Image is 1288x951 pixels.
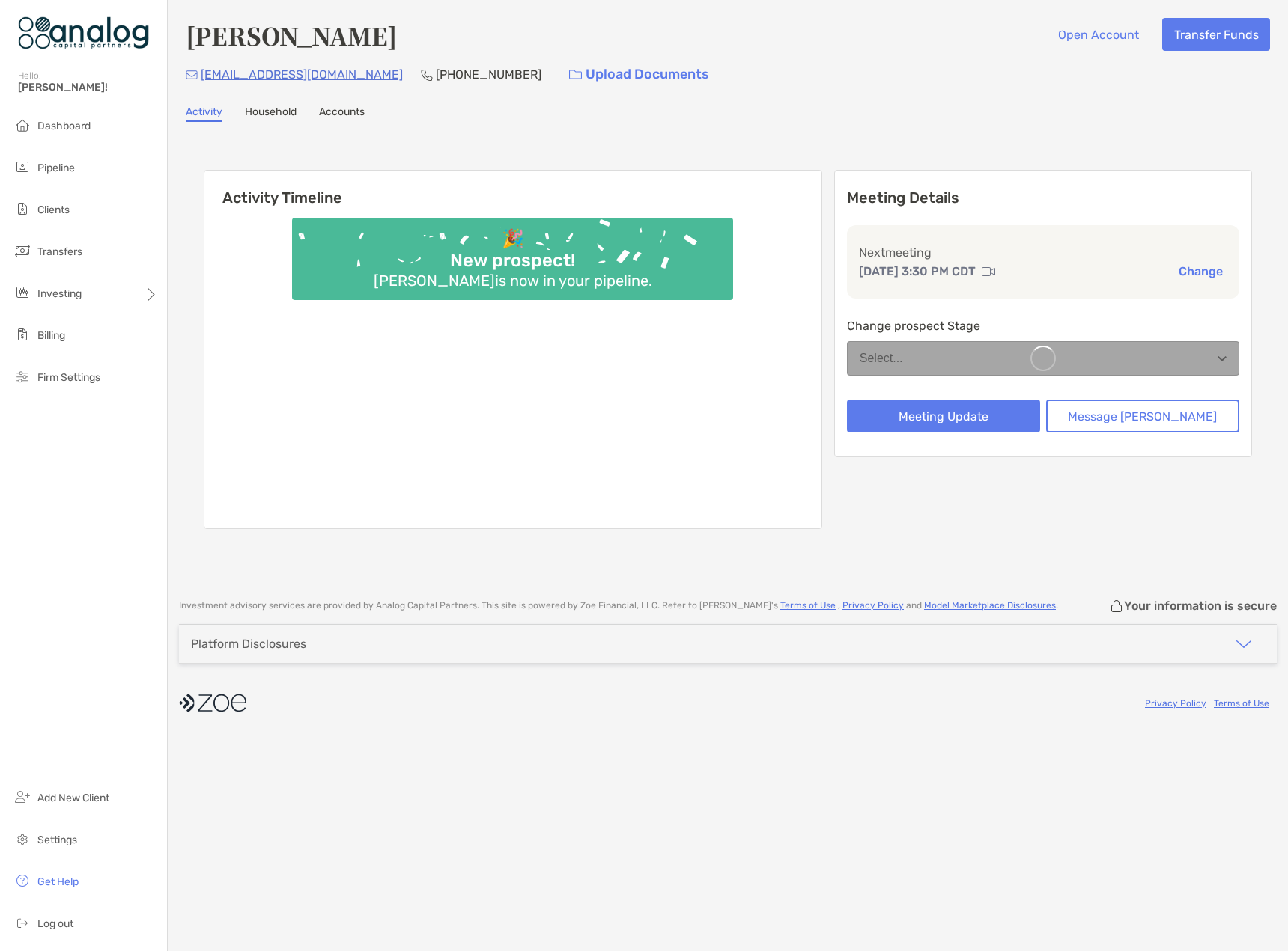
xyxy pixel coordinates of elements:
[13,872,31,890] img: get-help icon
[191,637,306,651] div: Platform Disclosures
[204,171,821,207] h6: Activity Timeline
[1145,698,1206,709] a: Privacy Policy
[368,272,658,290] div: [PERSON_NAME] is now in your pipeline.
[13,284,31,302] img: investing icon
[13,788,31,806] img: add_new_client icon
[179,600,1058,611] p: Investment advisory services are provided by Analog Capital Partners . This site is powered by Zo...
[924,600,1056,611] a: Model Marketplace Disclosures
[37,204,70,216] span: Clients
[559,58,719,91] a: Upload Documents
[13,242,31,260] img: transfers icon
[37,120,91,132] span: Dashboard
[37,834,77,846] span: Settings
[1214,698,1269,709] a: Terms of Use
[201,65,403,84] p: [EMAIL_ADDRESS][DOMAIN_NAME]
[37,287,82,300] span: Investing
[37,329,65,342] span: Billing
[13,158,31,176] img: pipeline icon
[179,686,246,720] img: company logo
[847,317,1239,335] p: Change prospect Stage
[13,830,31,848] img: settings icon
[186,18,397,52] h4: [PERSON_NAME]
[13,200,31,218] img: clients icon
[37,792,109,804] span: Add New Client
[1162,18,1270,51] button: Transfer Funds
[1124,599,1277,613] p: Your information is secure
[319,106,365,122] a: Accounts
[1235,635,1253,653] img: icon arrow
[37,875,79,888] span: Get Help
[1046,400,1239,432] button: Message [PERSON_NAME]
[847,400,1040,432] button: Meeting Update
[1174,263,1227,279] button: Change
[18,81,158,94] span: [PERSON_NAME]!
[37,371,100,384] span: Firm Settings
[13,367,31,385] img: firm-settings icon
[13,914,31,932] img: logout icon
[859,243,1227,262] p: Next meeting
[186,106,222,122] a: Activity
[421,69,433,81] img: Phone Icon
[859,262,976,281] p: [DATE] 3:30 PM CDT
[1046,18,1150,51] button: Open Account
[13,325,31,343] img: billing icon
[842,600,904,611] a: Privacy Policy
[847,189,1239,207] p: Meeting Details
[496,228,530,250] div: 🎉
[780,600,836,611] a: Terms of Use
[245,106,297,122] a: Household
[444,250,581,272] div: New prospect!
[186,70,198,79] img: Email Icon
[569,70,582,80] img: button icon
[13,116,31,134] img: dashboard icon
[436,65,541,84] p: [PHONE_NUMBER]
[37,917,73,930] span: Log out
[37,245,82,258] span: Transfers
[982,266,995,278] img: communication type
[37,162,75,174] span: Pipeline
[18,6,149,60] img: Zoe Logo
